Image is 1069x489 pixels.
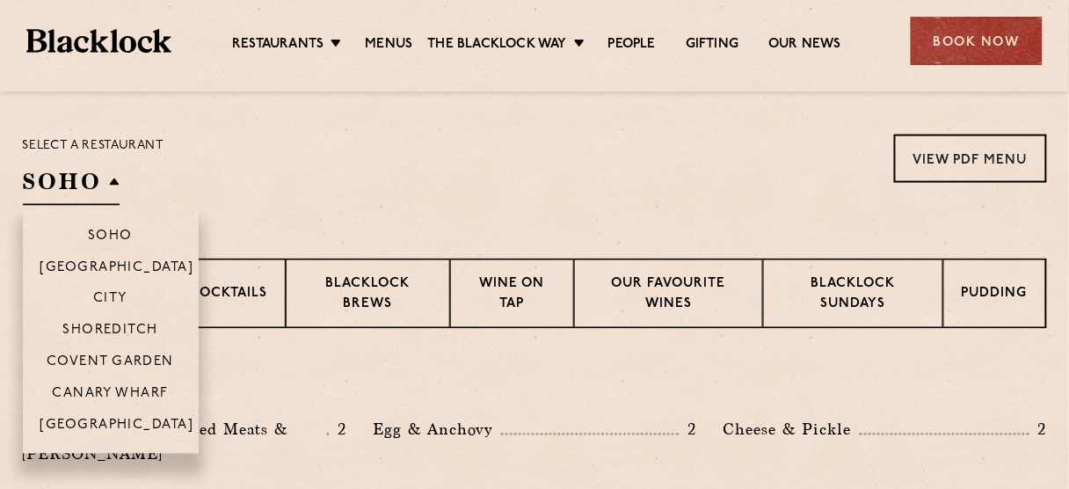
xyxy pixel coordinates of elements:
[40,260,194,278] p: [GEOGRAPHIC_DATA]
[723,418,860,442] p: Cheese & Pickle
[23,166,120,206] h2: SOHO
[679,419,696,442] p: 2
[23,373,1047,396] h3: Pre Chop Bites
[88,229,133,246] p: Soho
[26,29,171,54] img: BL_Textured_Logo-footer-cropped.svg
[232,36,324,55] a: Restaurants
[911,17,1043,65] div: Book Now
[189,285,267,307] p: Cocktails
[962,285,1028,307] p: Pudding
[23,135,164,157] p: Select a restaurant
[329,419,346,442] p: 2
[93,292,127,310] p: City
[1029,419,1047,442] p: 2
[47,355,174,373] p: Covent Garden
[608,36,656,55] a: People
[894,135,1047,183] a: View PDF Menu
[304,275,433,317] p: Blacklock Brews
[768,36,841,55] a: Our News
[62,324,158,341] p: Shoreditch
[373,418,501,442] p: Egg & Anchovy
[469,275,555,317] p: Wine on Tap
[782,275,924,317] p: Blacklock Sundays
[52,387,168,405] p: Canary Wharf
[365,36,412,55] a: Menus
[427,36,566,55] a: The Blacklock Way
[686,36,738,55] a: Gifting
[40,419,194,436] p: [GEOGRAPHIC_DATA]
[593,275,745,317] p: Our favourite wines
